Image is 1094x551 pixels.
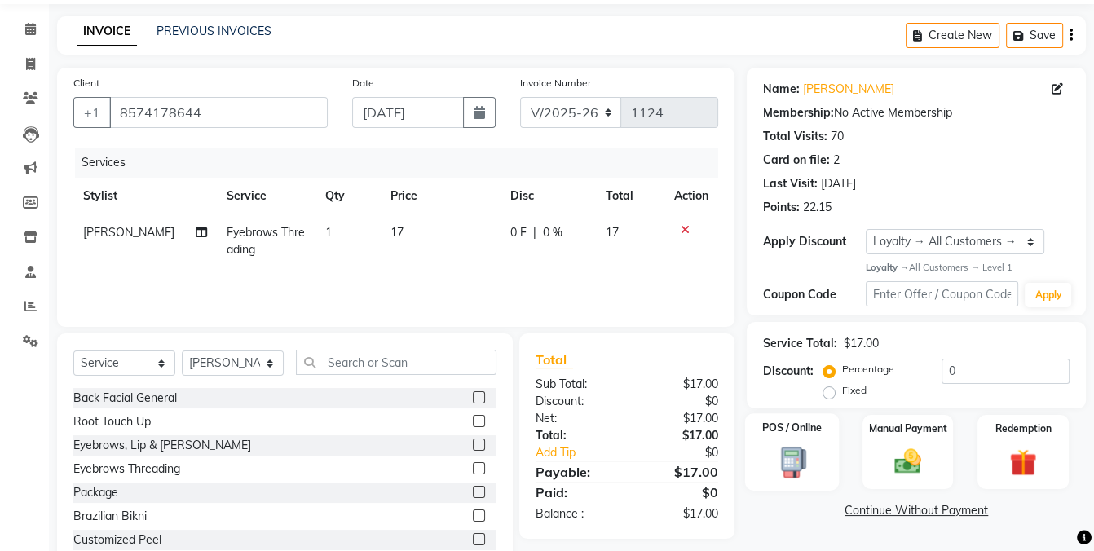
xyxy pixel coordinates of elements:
[315,178,381,214] th: Qty
[866,281,1019,306] input: Enter Offer / Coupon Code
[1001,446,1045,479] img: _gift.svg
[73,413,151,430] div: Root Touch Up
[868,421,946,436] label: Manual Payment
[523,483,627,502] div: Paid:
[296,350,496,375] input: Search or Scan
[762,421,823,436] label: POS / Online
[627,376,730,393] div: $17.00
[73,178,217,214] th: Stylist
[1006,23,1063,48] button: Save
[73,531,161,549] div: Customized Peel
[73,437,251,454] div: Eyebrows, Lip & [PERSON_NAME]
[73,97,111,128] button: +1
[381,178,500,214] th: Price
[763,199,800,216] div: Points:
[325,225,332,240] span: 1
[821,175,856,192] div: [DATE]
[842,362,894,377] label: Percentage
[627,393,730,410] div: $0
[763,104,1070,121] div: No Active Membership
[644,444,730,461] div: $0
[842,383,867,398] label: Fixed
[627,462,730,482] div: $17.00
[886,446,930,477] img: _cash.svg
[750,502,1083,519] a: Continue Without Payment
[523,410,627,427] div: Net:
[510,224,526,241] span: 0 F
[83,225,174,240] span: [PERSON_NAME]
[523,427,627,444] div: Total:
[627,427,730,444] div: $17.00
[523,376,627,393] div: Sub Total:
[75,148,730,178] div: Services
[217,178,315,214] th: Service
[906,23,999,48] button: Create New
[763,286,865,303] div: Coupon Code
[763,152,830,169] div: Card on file:
[532,224,536,241] span: |
[157,24,271,38] a: PREVIOUS INVOICES
[627,505,730,522] div: $17.00
[500,178,596,214] th: Disc
[73,484,118,501] div: Package
[833,152,840,169] div: 2
[664,178,718,214] th: Action
[763,335,837,352] div: Service Total:
[73,390,177,407] div: Back Facial General
[803,199,832,216] div: 22.15
[73,76,99,90] label: Client
[390,225,404,240] span: 17
[77,17,137,46] a: INVOICE
[831,128,844,145] div: 70
[763,363,814,380] div: Discount:
[520,76,591,90] label: Invoice Number
[109,97,328,128] input: Search by Name/Mobile/Email/Code
[763,128,827,145] div: Total Visits:
[1025,283,1071,307] button: Apply
[763,233,865,250] div: Apply Discount
[803,81,894,98] a: [PERSON_NAME]
[523,462,627,482] div: Payable:
[763,175,818,192] div: Last Visit:
[596,178,664,214] th: Total
[606,225,619,240] span: 17
[227,225,305,257] span: Eyebrows Threading
[523,444,644,461] a: Add Tip
[627,410,730,427] div: $17.00
[995,421,1051,436] label: Redemption
[763,81,800,98] div: Name:
[73,508,147,525] div: Brazilian Bikni
[352,76,374,90] label: Date
[866,261,1070,275] div: All Customers → Level 1
[627,483,730,502] div: $0
[523,505,627,522] div: Balance :
[844,335,879,352] div: $17.00
[536,351,573,368] span: Total
[866,262,909,273] strong: Loyalty →
[542,224,562,241] span: 0 %
[763,104,834,121] div: Membership:
[73,461,180,478] div: Eyebrows Threading
[770,446,815,479] img: _pos-terminal.svg
[523,393,627,410] div: Discount:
